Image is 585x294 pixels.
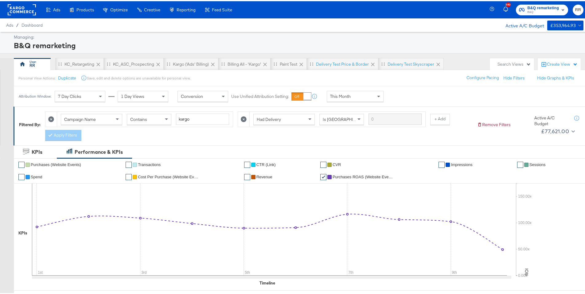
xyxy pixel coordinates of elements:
[126,173,132,179] a: ✔
[256,161,276,166] span: CTR (Link)
[333,173,394,178] span: Purchases ROAS (Website Events)
[528,9,559,14] span: B&Q
[18,229,27,235] div: KPIs
[503,74,525,80] button: Hide Filters
[573,3,583,14] button: RR
[244,161,250,167] a: ✔
[221,61,225,64] div: Drag to reorder tab
[256,173,272,178] span: Revenue
[228,60,261,66] div: Billing All - 'Kargo'
[121,92,144,98] span: 1 Day Views
[516,3,568,14] button: B&Q remarketingB&Q
[64,115,96,121] span: Campaign Name
[524,267,529,274] text: ROI
[14,33,582,39] div: Managing:
[310,61,313,64] div: Drag to reorder tab
[75,147,123,154] div: Performance & KPIs
[13,21,21,26] span: /
[323,115,370,121] span: Is [GEOGRAPHIC_DATA]
[18,173,25,179] a: ✔
[167,61,170,64] div: Drag to reorder tab
[529,161,546,166] span: Sessions
[547,19,583,29] button: £353,964.93
[537,74,574,80] button: Hide Graphs & KPIs
[176,112,229,124] input: Enter a search term
[257,115,281,121] span: Had Delivery
[144,6,160,11] span: Creative
[231,92,289,98] label: Use Unified Attribution Setting:
[126,161,132,167] a: ✔
[173,60,209,66] div: Kargo ('Ads' Billing)
[506,1,511,6] div: 380
[212,6,232,11] span: Feed Suite
[181,92,203,98] span: Conversion
[259,279,275,285] div: Timeline
[14,39,582,49] div: B&Q remarketing
[177,6,196,11] span: Reporting
[31,161,81,166] span: Purchases (Website Events)
[316,60,369,66] div: Delivery test Price & Border
[517,161,523,167] a: ✔
[107,61,110,64] div: Drag to reorder tab
[550,21,576,28] div: £353,964.93
[18,75,56,79] div: Personal View Actions:
[113,60,154,66] div: KC_ASC_Prospecting
[130,115,147,121] span: Contains
[138,173,199,178] span: Cost Per Purchase (Website Events)
[320,173,326,179] a: ✔
[369,112,422,124] input: Enter a search term
[388,60,434,66] div: Delivery test Skyscraper
[320,161,326,167] a: ✔
[18,161,25,167] a: ✔
[528,4,559,10] span: B&Q remarketing
[333,161,341,166] span: CVR
[575,5,581,12] span: RR
[53,6,60,11] span: Ads
[502,3,513,15] button: 380
[32,147,42,154] div: KPIs
[462,71,503,82] button: Configure Pacing
[497,60,531,66] div: Search Views
[539,125,576,135] button: £77,621.00
[58,61,62,64] div: Drag to reorder tab
[330,92,351,98] span: This Month
[110,6,128,11] span: Optimize
[499,19,544,29] div: Active A/C Budget
[31,173,42,178] span: Spend
[138,161,161,166] span: Transactions
[87,75,190,79] div: Save, edit and delete options are unavailable for personal view.
[21,21,43,26] a: Dashboard
[58,92,81,98] span: 7 Day Clicks
[58,74,76,80] button: Duplicate
[451,161,472,166] span: Impressions
[541,126,569,135] div: £77,621.00
[274,61,277,64] div: Drag to reorder tab
[244,173,250,179] a: ✔
[6,21,13,26] span: Ads
[18,93,52,97] div: Attribution Window:
[64,60,94,66] div: KC_Retargeting
[76,6,94,11] span: Products
[477,121,511,126] button: Remove Filters
[439,161,445,167] a: ✔
[430,113,450,124] button: + Add
[280,60,297,66] div: Paint Test
[547,60,578,66] div: Create View
[534,114,568,125] div: Active A/C Budget
[29,61,35,67] div: RR
[381,61,385,64] div: Drag to reorder tab
[19,121,41,126] div: Filtered By:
